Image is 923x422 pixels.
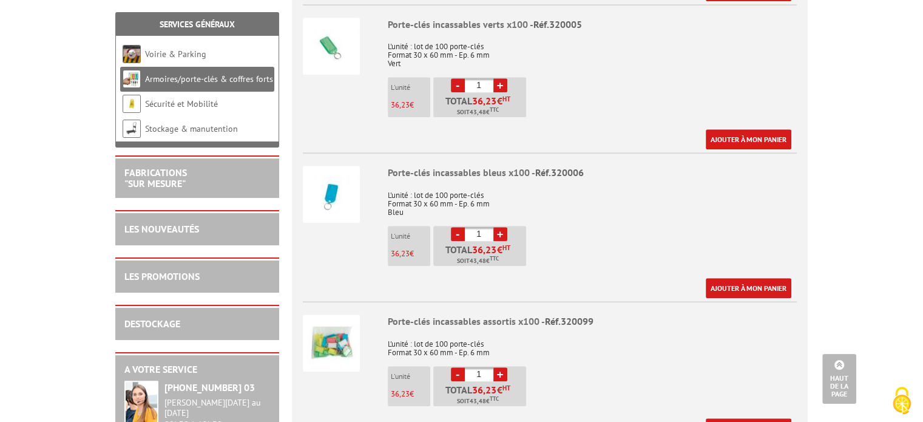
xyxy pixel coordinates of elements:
span: Réf.320005 [533,18,582,30]
span: Soit € [457,107,499,117]
a: Stockage & manutention [145,123,238,134]
a: Ajouter à mon panier [706,129,791,149]
span: € [497,96,502,106]
span: 36,23 [391,389,410,399]
img: Armoires/porte-clés & coffres forts [123,70,141,88]
h2: A votre service [124,364,270,375]
img: Porte-clés incassables verts x100 [303,18,360,75]
span: Réf.320099 [545,315,593,327]
p: L'unité : lot de 100 porte-clés Format 30 x 60 mm - Ep. 6 mm [388,332,797,357]
span: 43,48 [470,396,486,406]
span: 43,48 [470,107,486,117]
span: 36,23 [391,248,410,259]
a: Voirie & Parking [145,49,206,60]
sup: HT [502,243,510,252]
a: + [493,227,507,241]
div: [PERSON_NAME][DATE] au [DATE] [164,398,270,418]
img: Sécurité et Mobilité [123,95,141,113]
a: - [451,367,465,381]
p: € [391,250,430,258]
p: L'unité [391,372,430,381]
a: LES PROMOTIONS [124,270,200,282]
img: Porte-clés incassables assortis x100 [303,315,360,372]
span: € [497,385,502,395]
p: Total [436,245,526,266]
a: Haut de la page [822,354,856,404]
a: DESTOCKAGE [124,318,180,330]
a: - [451,227,465,241]
span: 36,23 [391,100,410,110]
a: + [493,367,507,381]
p: € [391,390,430,398]
p: Total [436,96,526,117]
img: Porte-clés incassables bleus x100 [303,166,360,223]
span: Soit € [457,256,499,266]
span: € [497,245,502,254]
span: 36,23 [472,385,497,395]
sup: HT [502,384,510,392]
a: Services Généraux [160,19,235,30]
strong: [PHONE_NUMBER] 03 [164,381,255,393]
span: Réf.320006 [535,166,584,179]
p: L'unité [391,232,430,240]
sup: HT [502,95,510,103]
span: 36,23 [472,245,497,254]
sup: TTC [490,395,499,402]
img: Cookies (fenêtre modale) [887,386,917,416]
p: € [391,101,430,109]
a: - [451,78,465,92]
a: FABRICATIONS"Sur Mesure" [124,166,187,189]
button: Cookies (fenêtre modale) [881,381,923,422]
p: L'unité : lot de 100 porte-clés Format 30 x 60 mm - Ep. 6 mm Bleu [388,183,797,217]
sup: TTC [490,255,499,262]
img: Voirie & Parking [123,45,141,63]
span: Soit € [457,396,499,406]
a: Sécurité et Mobilité [145,98,218,109]
div: Porte-clés incassables verts x100 - [388,18,797,32]
a: Ajouter à mon panier [706,278,791,298]
sup: TTC [490,106,499,113]
span: 36,23 [472,96,497,106]
div: Porte-clés incassables bleus x100 - [388,166,797,180]
p: L'unité [391,83,430,92]
a: LES NOUVEAUTÉS [124,223,199,235]
img: Stockage & manutention [123,120,141,138]
p: L'unité : lot de 100 porte-clés Format 30 x 60 mm - Ep. 6 mm Vert [388,34,797,68]
p: Total [436,385,526,406]
div: Porte-clés incassables assortis x100 - [388,315,797,328]
span: 43,48 [470,256,486,266]
a: Armoires/porte-clés & coffres forts [145,73,273,84]
a: + [493,78,507,92]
